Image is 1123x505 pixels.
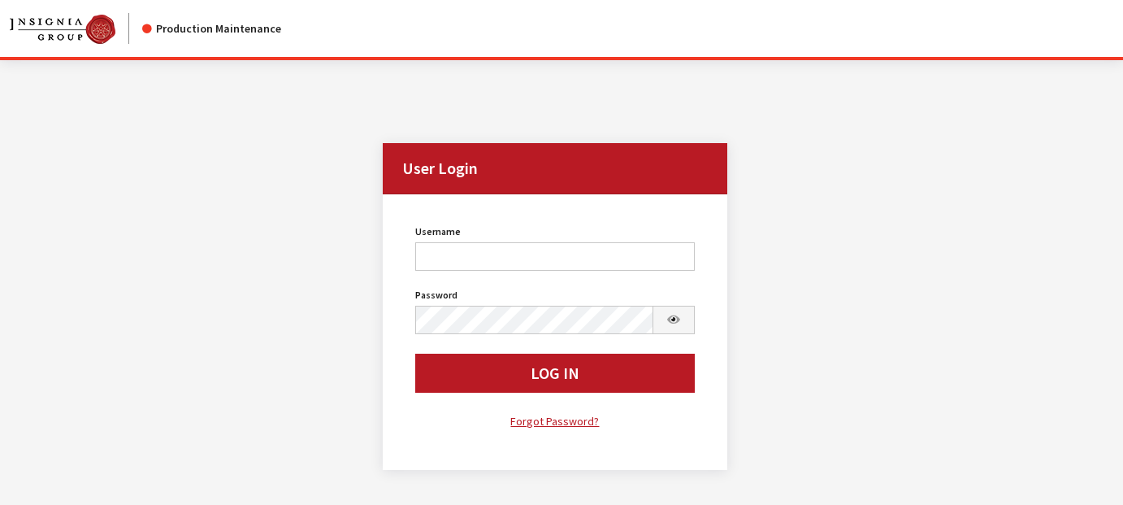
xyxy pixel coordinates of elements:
[10,13,142,44] a: Insignia Group logo
[415,224,461,239] label: Username
[415,412,694,431] a: Forgot Password?
[142,20,281,37] div: Production Maintenance
[415,354,694,393] button: Log In
[383,143,726,194] h2: User Login
[10,15,115,44] img: Catalog Maintenance
[415,288,457,303] label: Password
[653,306,695,334] button: Show Password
